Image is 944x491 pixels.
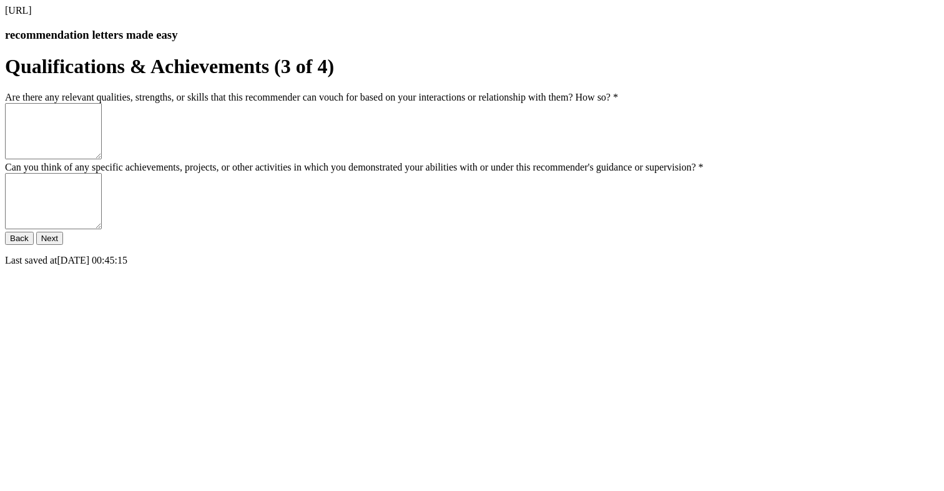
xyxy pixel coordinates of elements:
label: Are there any relevant qualities, strengths, or skills that this recommender can vouch for based ... [5,92,618,102]
button: Next [36,232,63,245]
button: Back [5,232,34,245]
span: [URL] [5,5,32,16]
h1: Qualifications & Achievements (3 of 4) [5,55,939,78]
label: Can you think of any specific achievements, projects, or other activities in which you demonstrat... [5,162,704,172]
p: Last saved at [DATE] 00:45:15 [5,255,939,266]
h3: recommendation letters made easy [5,28,939,42]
